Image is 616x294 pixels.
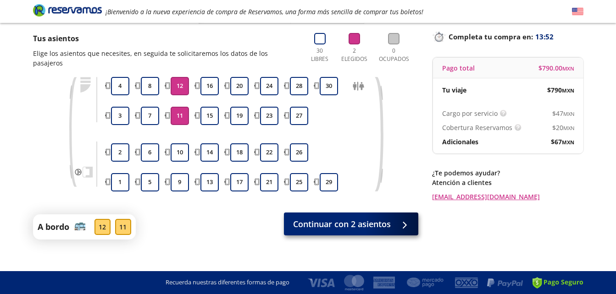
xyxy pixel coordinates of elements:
button: 15 [200,107,219,125]
button: English [572,6,583,17]
button: 6 [141,143,159,162]
em: ¡Bienvenido a la nueva experiencia de compra de Reservamos, una forma más sencilla de comprar tus... [105,7,423,16]
button: 16 [200,77,219,95]
p: ¿Te podemos ayudar? [432,168,583,178]
span: $ 790 [547,85,574,95]
button: Continuar con 2 asientos [284,212,418,235]
button: 19 [230,107,249,125]
small: MXN [563,125,574,131]
button: 5 [141,173,159,191]
a: Brand Logo [33,3,102,20]
button: 12 [171,77,189,95]
small: MXN [563,110,574,117]
small: MXN [562,65,574,72]
button: 8 [141,77,159,95]
button: 28 [290,77,308,95]
button: 27 [290,107,308,125]
button: 24 [260,77,278,95]
button: 2 [111,143,129,162]
p: 0 Ocupados [377,47,411,63]
p: Completa tu compra en : [432,30,583,43]
p: 30 Libres [307,47,333,63]
span: Continuar con 2 asientos [293,218,391,230]
a: [EMAIL_ADDRESS][DOMAIN_NAME] [432,192,583,201]
span: $ 47 [552,109,574,118]
button: 18 [230,143,249,162]
button: 1 [111,173,129,191]
button: 21 [260,173,278,191]
span: $ 790.00 [538,63,574,73]
span: $ 20 [552,123,574,132]
button: 17 [230,173,249,191]
p: Cargo por servicio [442,109,498,118]
button: 4 [111,77,129,95]
button: 14 [200,143,219,162]
button: 9 [171,173,189,191]
div: 11 [115,219,131,235]
p: Elige los asientos que necesites, en seguida te solicitaremos los datos de los pasajeros [33,49,298,68]
p: Cobertura Reservamos [442,123,512,132]
small: MXN [562,87,574,94]
span: 13:52 [535,32,554,42]
p: Pago total [442,63,475,73]
p: Atención a clientes [432,178,583,187]
button: 7 [141,107,159,125]
button: 22 [260,143,278,162]
p: 2 Elegidos [339,47,370,63]
p: A bordo [38,221,69,233]
p: Adicionales [442,137,478,147]
button: 30 [320,77,338,95]
span: $ 67 [551,137,574,147]
button: 25 [290,173,308,191]
button: 13 [200,173,219,191]
button: 23 [260,107,278,125]
button: 29 [320,173,338,191]
small: MXN [562,139,574,146]
button: 20 [230,77,249,95]
p: Recuerda nuestras diferentes formas de pago [166,278,289,287]
button: 11 [171,107,189,125]
p: Tu viaje [442,85,466,95]
i: Brand Logo [33,3,102,17]
p: Tus asientos [33,33,298,44]
button: 3 [111,107,129,125]
button: 10 [171,143,189,162]
div: 12 [94,219,111,235]
button: 26 [290,143,308,162]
